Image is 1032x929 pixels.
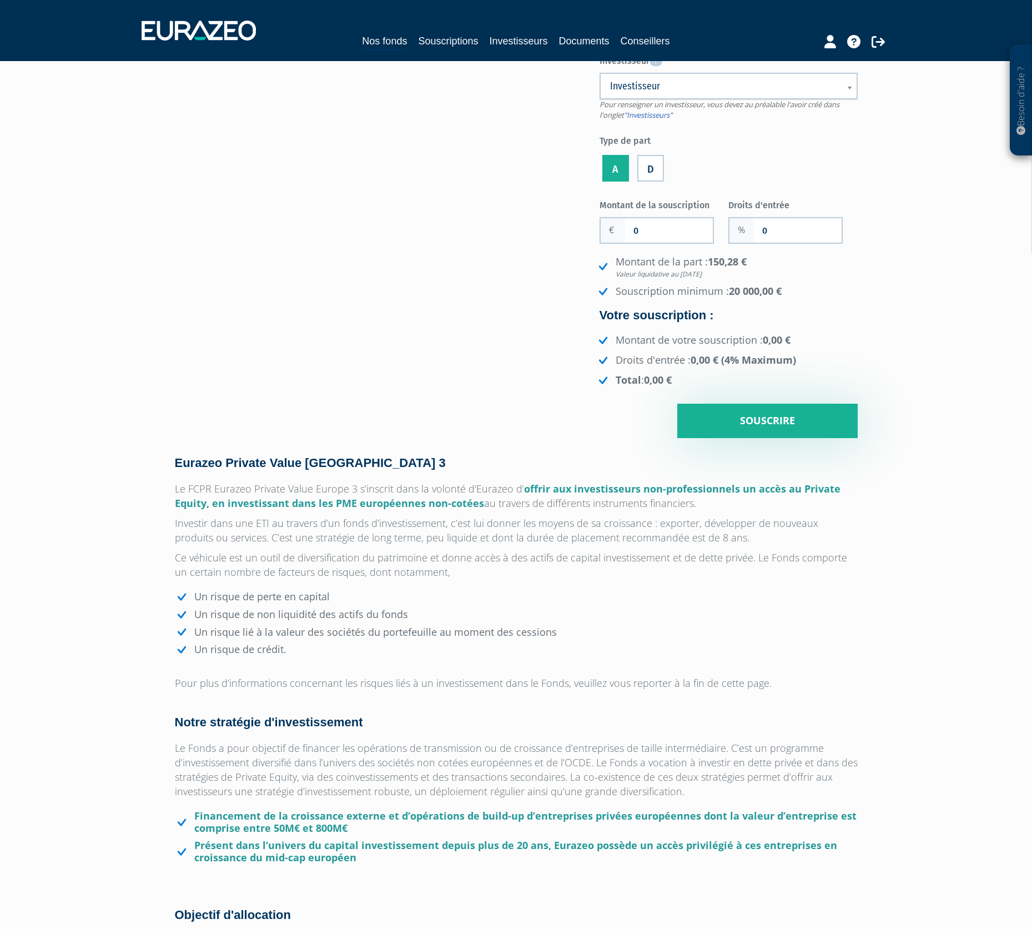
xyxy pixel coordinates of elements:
li: Droits d'entrée : [596,353,858,368]
li: Un risque de crédit. [175,644,858,656]
label: Droits d'entrée [728,195,858,212]
span: Présent dans l’univers du capital investissement depuis plus de 20 ans, Eurazeo possède un accès ... [194,838,837,864]
h4: Objectif d'allocation [175,908,858,922]
span: offrir aux investisseurs non-professionnels un accès au Private Equity, en investissant dans les ... [175,482,840,510]
h4: Votre souscription : [600,309,858,322]
li: Un risque de non liquidité des actifs du fonds [175,609,858,621]
p: Le Fonds a pour objectif de financer les opérations de transmission ou de croissance d’entreprise... [175,741,858,799]
label: Montant de la souscription [600,195,729,212]
input: Frais d'entrée [754,218,842,243]
li: Montant de votre souscription : [596,333,858,348]
input: Montant de la souscription souhaité [625,218,713,243]
strong: Total [616,373,641,386]
p: Pour plus d’informations concernant les risques liés à un investissement dans le Fonds, veuillez ... [175,676,858,690]
li: : [596,373,858,388]
p: Investir dans une ETI au travers d’un fonds d’investissement, c’est lui donner les moyens de sa c... [175,516,858,545]
li: Montant de la part : [596,255,858,279]
li: Un risque de perte en capital [175,591,858,603]
p: Le FCPR Eurazeo Private Value Europe 3 s’inscrit dans la volonté d'Eurazeo d’ au travers de diffé... [175,481,858,510]
a: Souscriptions [418,33,478,49]
strong: 150,28 € [616,255,858,279]
h4: Notre stratégie d'investissement [175,716,858,729]
img: 1732889491-logotype_eurazeo_blanc_rvb.png [142,21,256,41]
li: Souscription minimum : [596,284,858,299]
strong: 0,00 € (4% Maximum) [691,353,796,366]
a: Investisseurs [489,33,547,49]
a: Nos fonds [362,33,407,51]
label: A [602,155,629,182]
input: Souscrire [677,404,858,438]
a: Documents [559,33,610,49]
span: Financement de la croissance externe et d’opérations de build-up d’entreprises privées européenne... [194,809,857,835]
h4: Eurazeo Private Value [GEOGRAPHIC_DATA] 3 [175,456,858,470]
span: Investisseur [610,79,833,93]
em: Valeur liquidative au [DATE] [616,269,858,279]
p: Besoin d'aide ? [1015,51,1028,150]
a: "Investisseurs" [624,110,672,120]
p: Ce véhicule est un outil de diversification du patrimoine et donne accès à des actifs de capital ... [175,550,858,579]
a: Conseillers [621,33,670,49]
label: Type de part [600,131,858,148]
strong: 0,00 € [644,373,672,386]
strong: 0,00 € [763,333,791,347]
span: Pour renseigner un investisseur, vous devez au préalable l'avoir créé dans l'onglet [600,99,839,120]
li: Un risque lié à la valeur des sociétés du portefeuille au moment des cessions [175,626,858,639]
strong: 20 000,00 € [729,284,782,298]
label: D [637,155,664,182]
